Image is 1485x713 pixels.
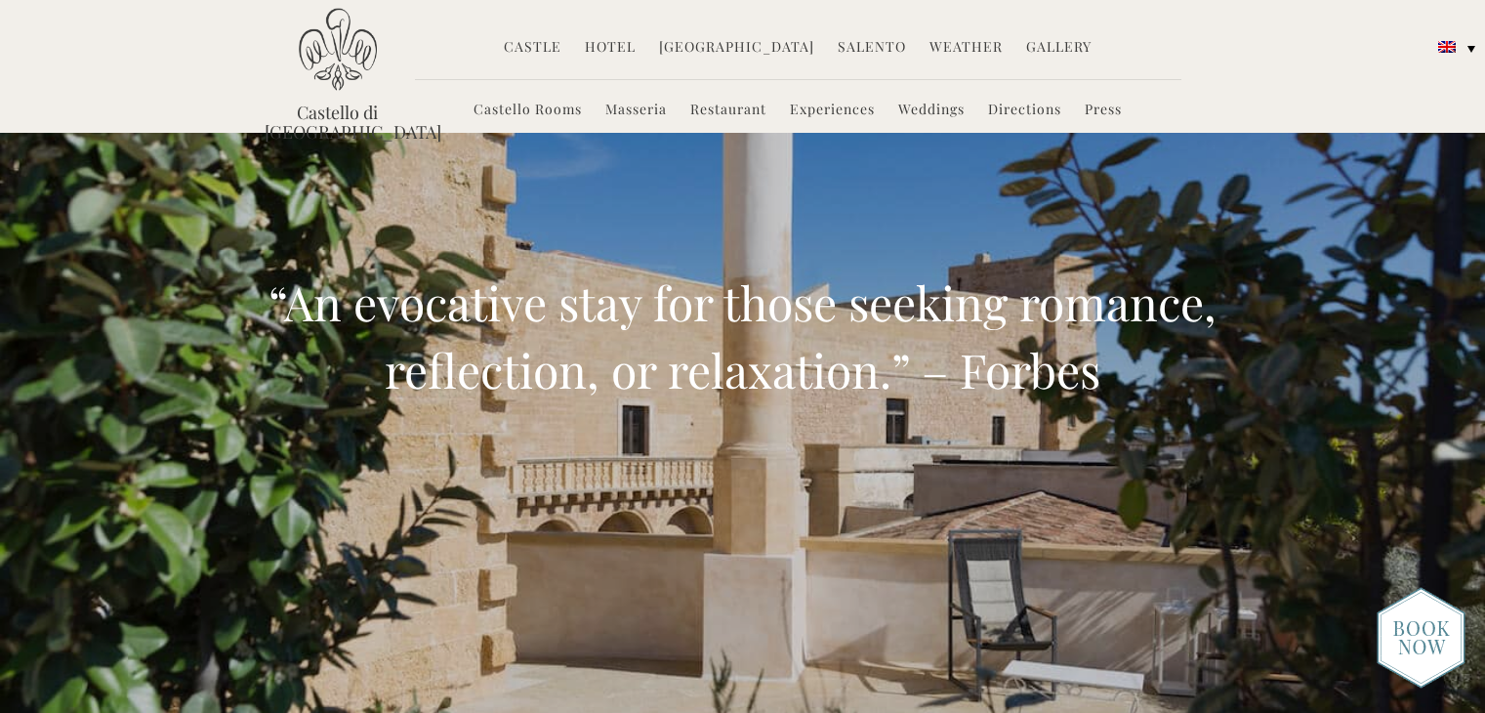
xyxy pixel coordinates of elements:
[504,37,561,60] a: Castle
[605,100,667,122] a: Masseria
[1085,100,1122,122] a: Press
[265,103,411,142] a: Castello di [GEOGRAPHIC_DATA]
[988,100,1061,122] a: Directions
[1026,37,1092,60] a: Gallery
[838,37,906,60] a: Salento
[659,37,814,60] a: [GEOGRAPHIC_DATA]
[585,37,636,60] a: Hotel
[929,37,1003,60] a: Weather
[1377,587,1465,689] img: new-booknow.png
[790,100,875,122] a: Experiences
[898,100,965,122] a: Weddings
[690,100,766,122] a: Restaurant
[299,8,377,91] img: Castello di Ugento
[1438,41,1456,53] img: English
[474,100,582,122] a: Castello Rooms
[268,271,1217,401] span: “An evocative stay for those seeking romance, reflection, or relaxation.” – Forbes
